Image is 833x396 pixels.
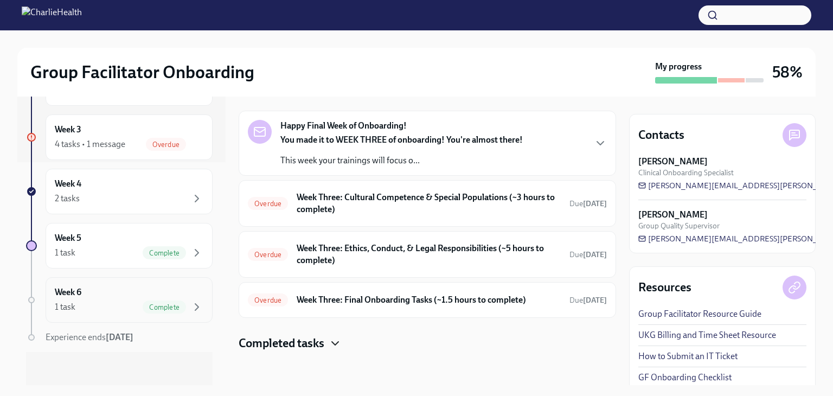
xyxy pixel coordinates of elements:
[569,199,607,208] span: Due
[583,199,607,208] strong: [DATE]
[106,332,133,342] strong: [DATE]
[30,61,254,83] h2: Group Facilitator Onboarding
[26,223,213,269] a: Week 51 taskComplete
[248,296,288,304] span: Overdue
[638,209,708,221] strong: [PERSON_NAME]
[248,251,288,259] span: Overdue
[55,286,81,298] h6: Week 6
[569,296,607,305] span: Due
[655,61,702,73] strong: My progress
[143,303,186,311] span: Complete
[26,114,213,160] a: Week 34 tasks • 1 messageOverdue
[248,291,607,309] a: OverdueWeek Three: Final Onboarding Tasks (~1.5 hours to complete)Due[DATE]
[55,247,75,259] div: 1 task
[297,294,561,306] h6: Week Three: Final Onboarding Tasks (~1.5 hours to complete)
[638,127,684,143] h4: Contacts
[26,169,213,214] a: Week 42 tasks
[55,178,81,190] h6: Week 4
[638,372,732,384] a: GF Onboarding Checklist
[569,295,607,305] span: September 21st, 2025 10:00
[248,240,607,269] a: OverdueWeek Three: Ethics, Conduct, & Legal Responsibilities (~5 hours to complete)Due[DATE]
[55,232,81,244] h6: Week 5
[280,135,523,145] strong: You made it to WEEK THREE of onboarding! You're almost there!
[55,124,81,136] h6: Week 3
[772,62,803,82] h3: 58%
[638,279,691,296] h4: Resources
[55,193,80,205] div: 2 tasks
[638,168,734,178] span: Clinical Onboarding Specialist
[569,250,607,259] span: Due
[583,296,607,305] strong: [DATE]
[143,249,186,257] span: Complete
[280,120,407,132] strong: Happy Final Week of Onboarding!
[146,140,186,149] span: Overdue
[638,156,708,168] strong: [PERSON_NAME]
[280,155,523,167] p: This week your trainings will focus o...
[297,191,561,215] h6: Week Three: Cultural Competence & Special Populations (~3 hours to complete)
[239,335,616,352] div: Completed tasks
[248,200,288,208] span: Overdue
[46,332,133,342] span: Experience ends
[638,308,761,320] a: Group Facilitator Resource Guide
[569,199,607,209] span: September 23rd, 2025 10:00
[583,250,607,259] strong: [DATE]
[569,250,607,260] span: September 23rd, 2025 10:00
[638,329,776,341] a: UKG Billing and Time Sheet Resource
[638,221,720,231] span: Group Quality Supervisor
[638,350,738,362] a: How to Submit an IT Ticket
[248,189,607,218] a: OverdueWeek Three: Cultural Competence & Special Populations (~3 hours to complete)Due[DATE]
[26,277,213,323] a: Week 61 taskComplete
[55,138,125,150] div: 4 tasks • 1 message
[297,242,561,266] h6: Week Three: Ethics, Conduct, & Legal Responsibilities (~5 hours to complete)
[239,335,324,352] h4: Completed tasks
[55,301,75,313] div: 1 task
[22,7,82,24] img: CharlieHealth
